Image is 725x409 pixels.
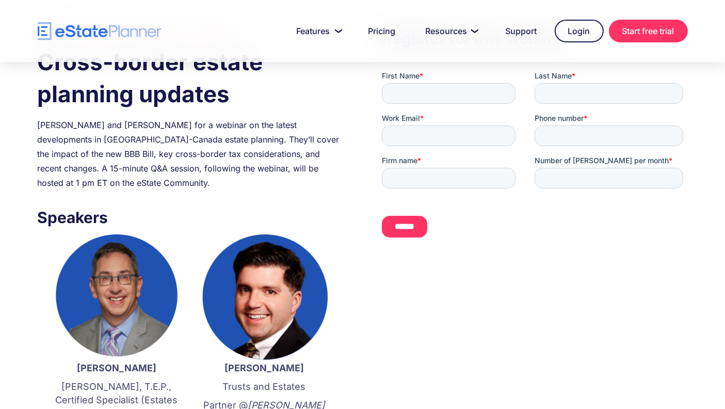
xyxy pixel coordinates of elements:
div: [PERSON_NAME] and [PERSON_NAME] for a webinar on the latest developments in [GEOGRAPHIC_DATA]-Can... [38,118,343,190]
a: home [38,22,162,40]
h1: Cross-border estate planning updates [38,46,343,110]
a: Pricing [356,21,408,41]
h3: Speakers [38,206,343,229]
a: Start free trial [609,20,688,42]
strong: [PERSON_NAME] [77,363,156,373]
strong: [PERSON_NAME] [224,363,304,373]
a: Features [284,21,351,41]
a: Support [493,21,550,41]
a: Resources [413,21,488,41]
a: Login [555,20,604,42]
p: Trusts and Estates [201,380,328,394]
iframe: Form 0 [382,71,687,246]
